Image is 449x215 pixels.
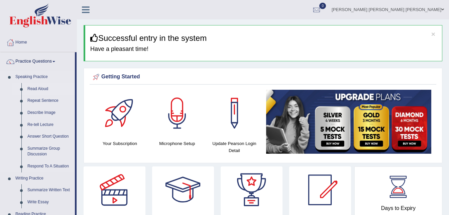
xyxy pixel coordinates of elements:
[431,30,435,38] button: ×
[266,90,431,154] img: small5.jpg
[24,196,75,208] a: Write Essay
[0,33,77,50] a: Home
[12,71,75,83] a: Speaking Practice
[24,143,75,160] a: Summarize Group Discussion
[91,72,435,82] div: Getting Started
[24,119,75,131] a: Re-tell Lecture
[12,172,75,185] a: Writing Practice
[24,160,75,172] a: Respond To A Situation
[319,3,326,9] span: 0
[24,107,75,119] a: Describe Image
[24,95,75,107] a: Repeat Sentence
[362,205,435,211] h4: Days to Expiry
[95,140,145,147] h4: Your Subscription
[24,184,75,196] a: Summarize Written Text
[209,140,259,154] h4: Update Pearson Login Detail
[0,52,75,69] a: Practice Questions
[152,140,202,147] h4: Microphone Setup
[24,83,75,95] a: Read Aloud
[90,34,437,43] h3: Successful entry in the system
[24,131,75,143] a: Answer Short Question
[90,46,437,53] h4: Have a pleasant time!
